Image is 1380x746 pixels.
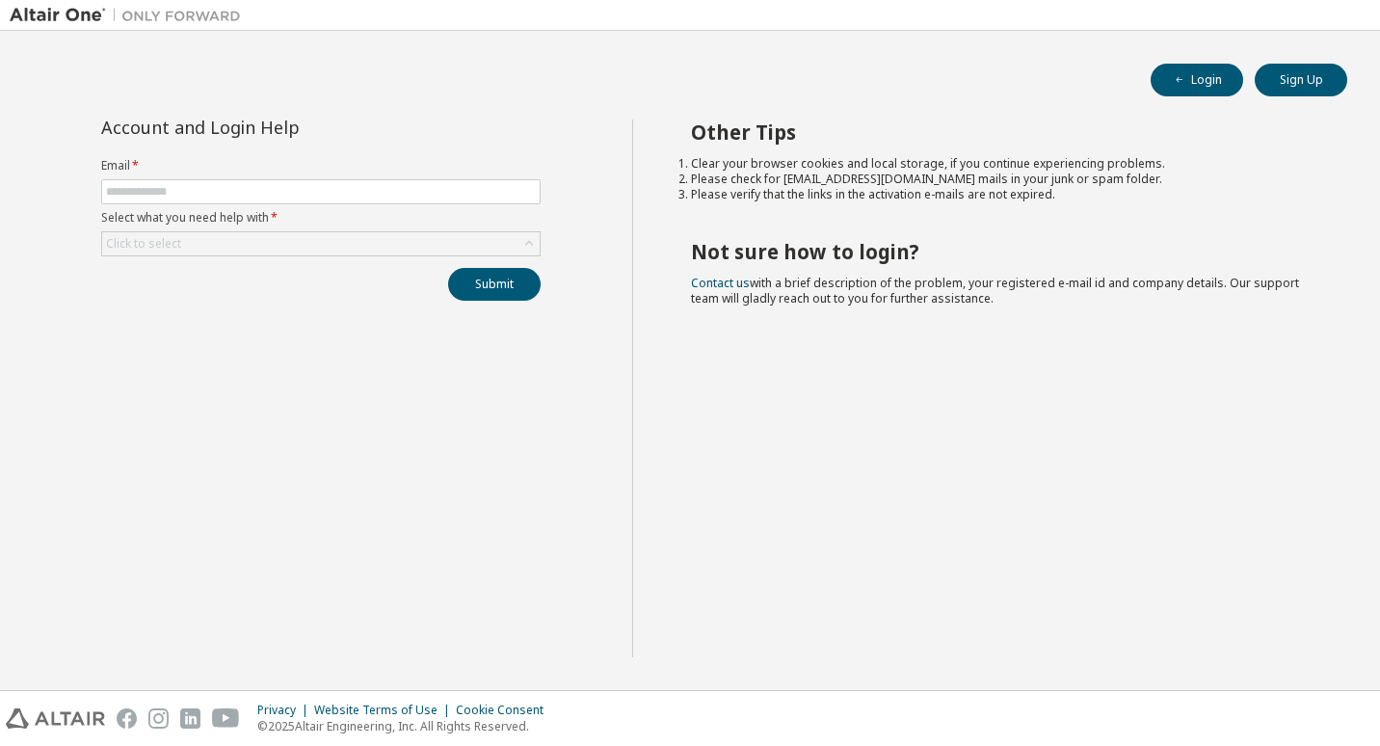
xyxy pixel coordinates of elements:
[101,210,541,226] label: Select what you need help with
[448,268,541,301] button: Submit
[1255,64,1347,96] button: Sign Up
[691,239,1314,264] h2: Not sure how to login?
[691,156,1314,172] li: Clear your browser cookies and local storage, if you continue experiencing problems.
[1151,64,1243,96] button: Login
[691,120,1314,145] h2: Other Tips
[691,275,750,291] a: Contact us
[102,232,540,255] div: Click to select
[148,708,169,729] img: instagram.svg
[10,6,251,25] img: Altair One
[314,703,456,718] div: Website Terms of Use
[691,187,1314,202] li: Please verify that the links in the activation e-mails are not expired.
[257,703,314,718] div: Privacy
[106,236,181,252] div: Click to select
[6,708,105,729] img: altair_logo.svg
[456,703,555,718] div: Cookie Consent
[691,275,1299,306] span: with a brief description of the problem, your registered e-mail id and company details. Our suppo...
[180,708,200,729] img: linkedin.svg
[257,718,555,734] p: © 2025 Altair Engineering, Inc. All Rights Reserved.
[101,158,541,173] label: Email
[101,120,453,135] div: Account and Login Help
[212,708,240,729] img: youtube.svg
[691,172,1314,187] li: Please check for [EMAIL_ADDRESS][DOMAIN_NAME] mails in your junk or spam folder.
[117,708,137,729] img: facebook.svg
